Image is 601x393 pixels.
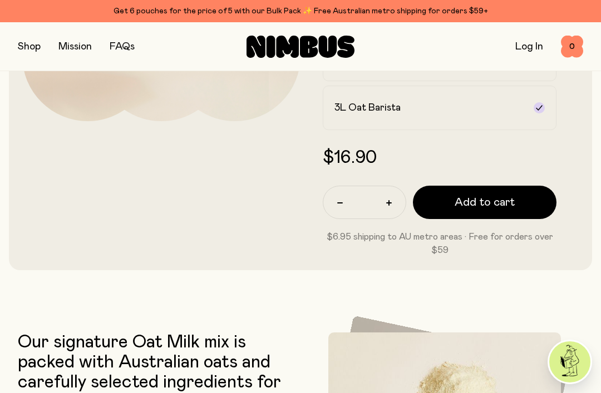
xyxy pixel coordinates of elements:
[110,42,135,52] a: FAQs
[58,42,92,52] a: Mission
[18,4,583,18] div: Get 6 pouches for the price of 5 with our Bulk Pack ✨ Free Australian metro shipping for orders $59+
[413,186,556,219] button: Add to cart
[323,149,377,167] span: $16.90
[561,36,583,58] button: 0
[334,101,401,115] h2: 3L Oat Barista
[549,341,590,382] img: agent
[323,230,556,257] p: $6.95 shipping to AU metro areas · Free for orders over $59
[455,195,515,210] span: Add to cart
[515,42,543,52] a: Log In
